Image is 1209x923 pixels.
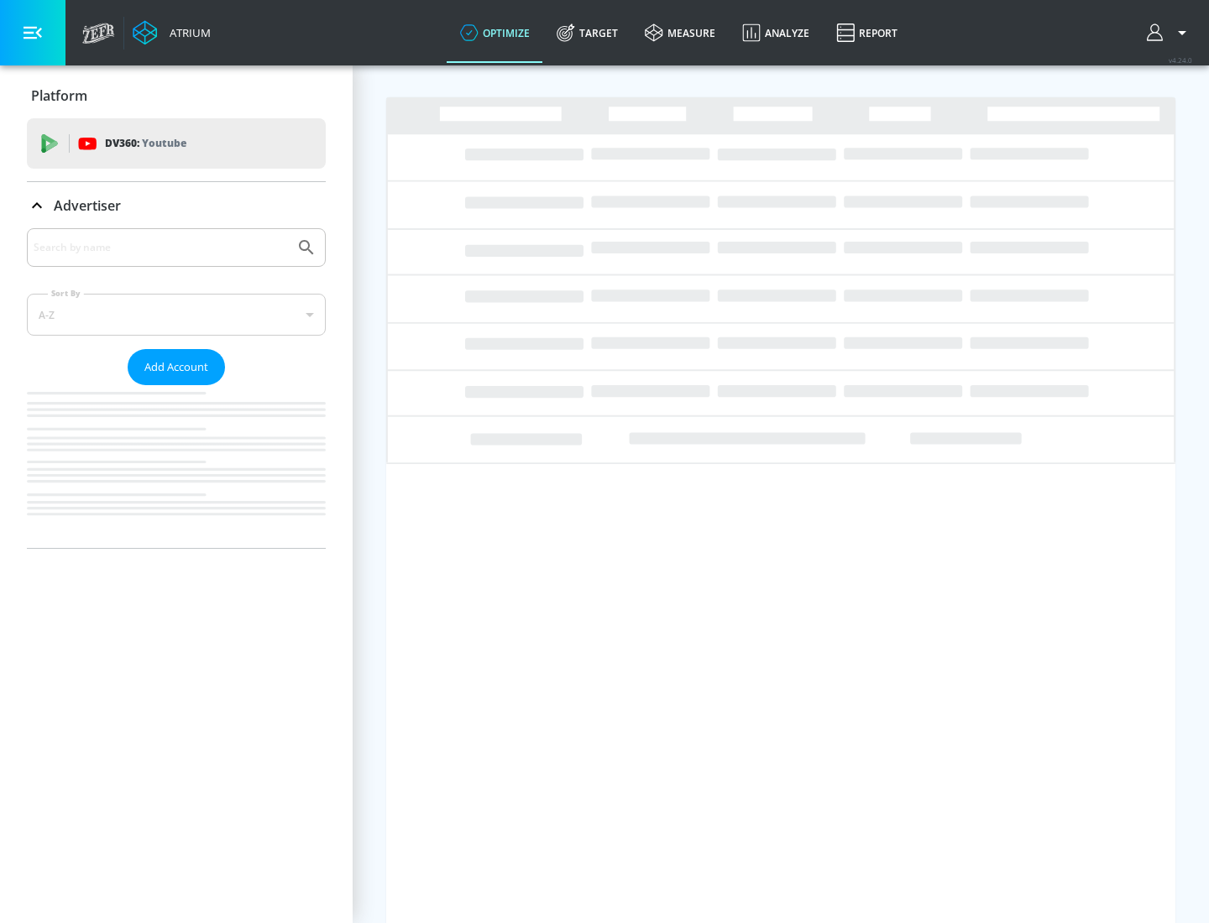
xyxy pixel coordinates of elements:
a: Atrium [133,20,211,45]
a: Report [823,3,911,63]
label: Sort By [48,288,84,299]
div: Advertiser [27,228,326,548]
span: v 4.24.0 [1169,55,1192,65]
p: Platform [31,86,87,105]
nav: list of Advertiser [27,385,326,548]
div: Atrium [163,25,211,40]
p: Advertiser [54,196,121,215]
a: Target [543,3,631,63]
div: Advertiser [27,182,326,229]
a: Analyze [729,3,823,63]
span: Add Account [144,357,208,377]
a: measure [631,3,729,63]
button: Add Account [128,349,225,385]
div: DV360: Youtube [27,118,326,169]
div: Platform [27,72,326,119]
p: DV360: [105,134,186,153]
div: A-Z [27,294,326,336]
a: optimize [447,3,543,63]
input: Search by name [34,237,288,258]
p: Youtube [142,134,186,152]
